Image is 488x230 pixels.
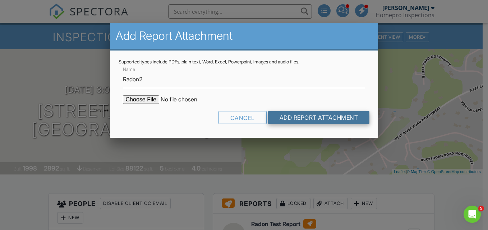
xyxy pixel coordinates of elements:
div: Cancel [218,111,267,124]
h2: Add Report Attachment [116,29,373,43]
input: Add Report Attachment [268,111,370,124]
label: Name [123,66,135,73]
div: Supported types include PDFs, plain text, Word, Excel, Powerpoint, images and audio files. [119,59,370,65]
iframe: Intercom live chat [464,206,481,223]
span: 5 [478,206,484,211]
